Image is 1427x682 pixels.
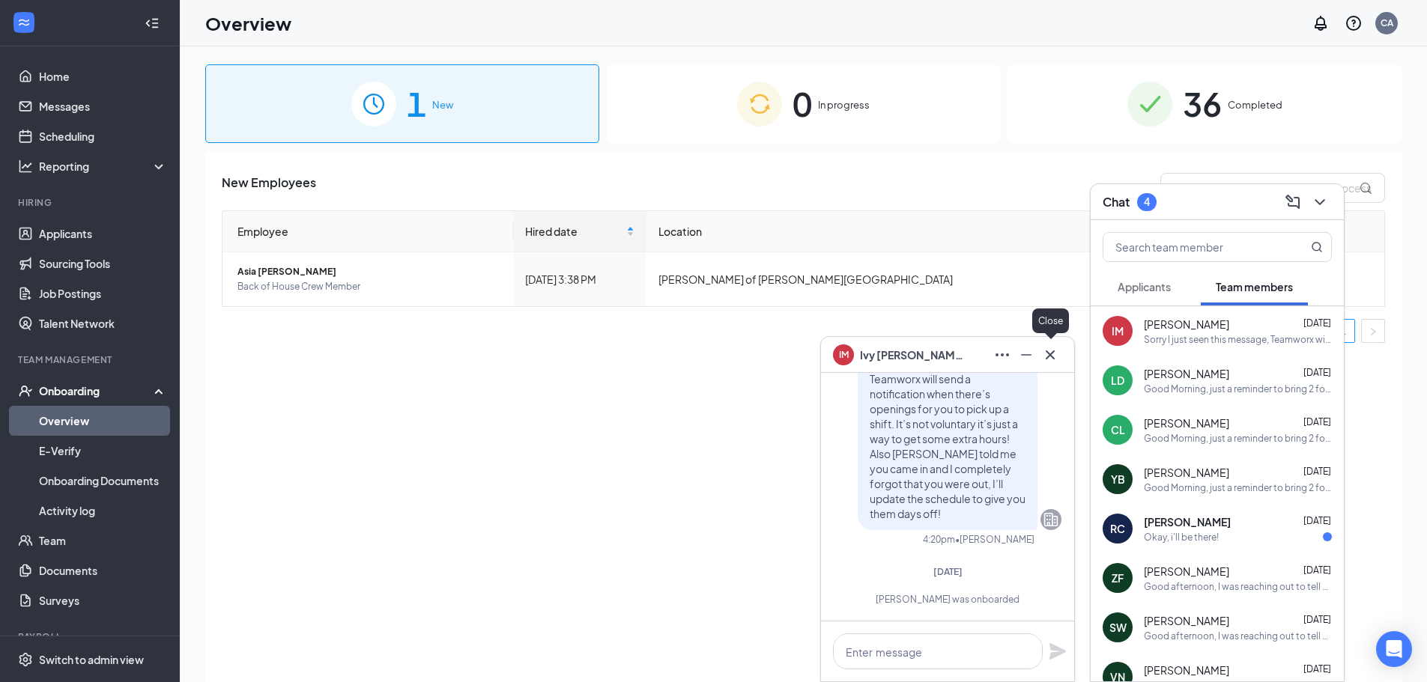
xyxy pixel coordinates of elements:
[237,264,501,279] span: Asia [PERSON_NAME]
[1312,14,1330,32] svg: Notifications
[145,16,160,31] svg: Collapse
[1144,432,1332,445] div: Good Morning, just a reminder to bring 2 forms of acceptable ID into orientation!
[923,533,955,546] div: 4:20pm
[1144,663,1229,678] span: [PERSON_NAME]
[1144,630,1332,642] div: Good afternoon, I was reaching out to tell you that orientation will be [DATE](8/29) from 4-7!
[1144,415,1229,430] span: [PERSON_NAME]
[1144,613,1229,628] span: [PERSON_NAME]
[1303,416,1331,427] span: [DATE]
[432,97,453,112] span: New
[646,211,1094,252] th: Location
[1111,422,1125,437] div: CL
[1303,614,1331,625] span: [DATE]
[1216,280,1293,293] span: Team members
[39,308,167,338] a: Talent Network
[222,211,513,252] th: Employee
[1144,317,1229,332] span: [PERSON_NAME]
[1038,343,1062,367] button: Cross
[1109,620,1127,635] div: SW
[1160,173,1385,203] input: Search by Name, Job Posting, or Process
[18,652,33,667] svg: Settings
[1144,514,1231,529] span: [PERSON_NAME]
[860,347,965,363] span: Ivy [PERSON_NAME]
[39,555,167,585] a: Documents
[1361,319,1385,343] button: right
[1303,515,1331,526] span: [DATE]
[1049,642,1067,660] svg: Plane
[39,526,167,555] a: Team
[1144,580,1332,593] div: Good afternoon, I was reaching out to tell you that orientation will be [DATE](8/29) from 4-7!
[1144,366,1229,381] span: [PERSON_NAME]
[933,566,963,577] span: [DATE]
[39,383,154,398] div: Onboarding
[16,15,31,30] svg: WorkstreamLogo
[1369,327,1378,336] span: right
[1144,195,1150,208] div: 4
[1345,14,1363,32] svg: QuestionInfo
[1041,346,1059,364] svg: Cross
[237,279,501,294] span: Back of House Crew Member
[39,91,167,121] a: Messages
[1281,190,1305,214] button: ComposeMessage
[18,196,164,209] div: Hiring
[1042,511,1060,529] svg: Company
[525,223,623,240] span: Hired date
[1144,465,1229,480] span: [PERSON_NAME]
[1103,233,1281,261] input: Search team member
[39,249,167,278] a: Sourcing Tools
[18,159,33,174] svg: Analysis
[1308,190,1332,214] button: ChevronDown
[1014,343,1038,367] button: Minimize
[18,630,164,643] div: Payroll
[39,436,167,466] a: E-Verify
[1284,193,1302,211] svg: ComposeMessage
[39,61,167,91] a: Home
[1111,472,1125,487] div: YB
[39,159,168,174] div: Reporting
[1103,194,1130,210] h3: Chat
[1110,521,1125,536] div: RC
[1303,663,1331,675] span: [DATE]
[646,252,1094,306] td: [PERSON_NAME] of [PERSON_NAME][GEOGRAPHIC_DATA]
[1303,564,1331,576] span: [DATE]
[1311,241,1323,253] svg: MagnifyingGlass
[1144,481,1332,494] div: Good Morning, just a reminder to bring 2 forms of acceptable ID into orientation!
[39,585,167,615] a: Surveys
[1144,564,1229,579] span: [PERSON_NAME]
[39,466,167,496] a: Onboarding Documents
[525,271,634,287] div: [DATE] 3:38 PM
[222,173,316,203] span: New Employees
[39,121,167,151] a: Scheduling
[39,652,144,667] div: Switch to admin view
[18,383,33,398] svg: UserCheck
[205,10,291,36] h1: Overview
[1303,317,1331,329] span: [DATE]
[1311,193,1329,211] svg: ChevronDown
[1111,373,1124,388] div: LD
[993,346,1011,364] svg: Ellipses
[1112,323,1124,338] div: IM
[1032,308,1069,333] div: Close
[1118,280,1171,293] span: Applicants
[1303,466,1331,477] span: [DATE]
[1361,319,1385,343] li: Next Page
[39,219,167,249] a: Applicants
[1228,97,1282,112] span: Completed
[818,97,870,112] span: In progress
[39,278,167,308] a: Job Postings
[793,78,812,130] span: 0
[407,78,426,130] span: 1
[955,533,1034,546] span: • [PERSON_NAME]
[1183,78,1222,130] span: 36
[39,406,167,436] a: Overview
[1303,367,1331,378] span: [DATE]
[1017,346,1035,364] svg: Minimize
[1144,333,1332,346] div: Sorry I just seen this message, Teamworx will send a notification when there’s openings for you t...
[1112,570,1124,585] div: ZF
[870,357,1025,520] span: Sorry I just seen this message, Teamworx will send a notification when there’s openings for you t...
[1144,531,1219,544] div: Okay, i'll be there!
[39,496,167,526] a: Activity log
[1376,631,1412,667] div: Open Intercom Messenger
[990,343,1014,367] button: Ellipses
